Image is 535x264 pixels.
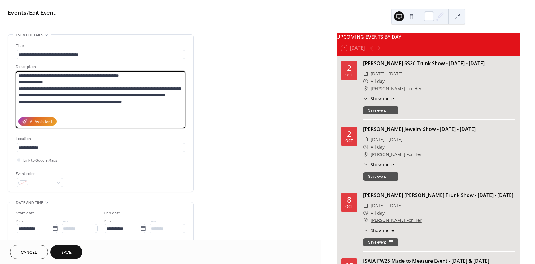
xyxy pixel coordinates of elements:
span: Link to Google Maps [23,157,57,164]
button: Save event [363,172,398,181]
div: Start date [16,210,35,217]
div: 2 [347,130,351,138]
span: All day [371,143,385,151]
span: Date [104,218,112,225]
div: [PERSON_NAME] [PERSON_NAME] Trunk Show - [DATE] - [DATE] [363,191,515,199]
button: Save event [363,238,398,246]
div: ​ [363,227,368,234]
div: Oct [345,139,353,143]
div: ​ [363,209,368,217]
button: Save event [363,106,398,114]
div: [PERSON_NAME] Jewelry Show - [DATE] - [DATE] [363,125,515,133]
span: Event details [16,32,43,38]
div: 2 [347,64,351,72]
span: All day [371,209,385,217]
div: End date [104,210,121,217]
a: Events [8,7,27,19]
div: Oct [345,73,353,77]
span: Cancel [21,249,37,256]
div: [PERSON_NAME] SS26 Trunk Show - [DATE] - [DATE] [363,60,515,67]
div: Title [16,43,184,49]
span: Time [149,218,157,225]
button: ​Show more [363,227,394,234]
div: ​ [363,217,368,224]
div: ​ [363,70,368,78]
button: Cancel [10,245,48,259]
span: [DATE] - [DATE] [371,70,402,78]
span: [PERSON_NAME] For Her [371,151,422,158]
div: UPCOMING EVENTS BY DAY [337,33,520,41]
div: ​ [363,78,368,85]
span: All day [371,78,385,85]
button: ​Show more [363,161,394,168]
span: [PERSON_NAME] For Her [371,85,422,92]
div: ​ [363,151,368,158]
button: ​Show more [363,95,394,102]
button: AI Assistant [18,117,57,126]
span: Show more [371,95,394,102]
span: [DATE] - [DATE] [371,202,402,209]
span: / Edit Event [27,7,56,19]
span: Show more [371,161,394,168]
span: [DATE] - [DATE] [371,136,402,143]
div: Location [16,136,184,142]
div: ​ [363,143,368,151]
div: ​ [363,95,368,102]
a: [PERSON_NAME] For Her [371,217,422,224]
div: ​ [363,136,368,143]
div: ​ [363,161,368,168]
div: Oct [345,205,353,209]
span: Save [61,249,72,256]
div: ​ [363,85,368,92]
div: 8 [347,196,351,204]
span: Date [16,218,24,225]
div: AI Assistant [30,119,52,125]
div: Description [16,64,184,70]
div: Event color [16,171,62,177]
button: Save [50,245,82,259]
span: Date and time [16,199,43,206]
div: ​ [363,202,368,209]
span: Time [61,218,69,225]
span: Show more [371,227,394,234]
